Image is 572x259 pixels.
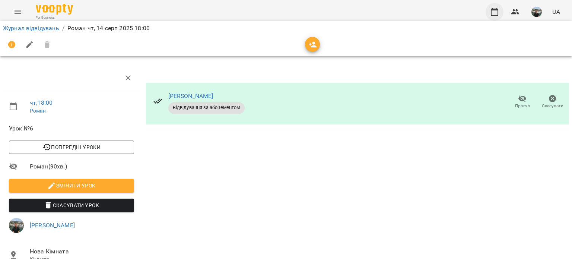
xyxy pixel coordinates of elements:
span: Роман ( 90 хв. ) [30,162,134,171]
button: Скасувати Урок [9,199,134,212]
p: Роман чт, 14 серп 2025 18:00 [67,24,150,33]
span: For Business [36,15,73,20]
span: UA [552,8,560,16]
img: 7b440ff8524f0c30b8732fa3236a74b2.jpg [9,218,24,233]
span: Скасувати [542,103,563,109]
button: Menu [9,3,27,21]
a: Журнал відвідувань [3,25,59,32]
img: 7b440ff8524f0c30b8732fa3236a74b2.jpg [531,7,542,17]
span: Попередні уроки [15,143,128,152]
span: Нова Кімната [30,247,134,256]
button: Скасувати [537,92,568,113]
span: Скасувати Урок [15,201,128,210]
span: Урок №6 [9,124,134,133]
nav: breadcrumb [3,24,569,33]
span: Прогул [515,103,530,109]
span: Відвідування за абонементом [168,104,245,111]
button: Попередні уроки [9,140,134,154]
img: Voopty Logo [36,4,73,15]
a: [PERSON_NAME] [30,222,75,229]
button: Прогул [507,92,537,113]
a: чт , 18:00 [30,99,53,106]
span: Змінити урок [15,181,128,190]
li: / [62,24,64,33]
a: [PERSON_NAME] [168,92,213,100]
button: Змінити урок [9,179,134,192]
button: UA [549,5,563,19]
a: Роман [30,108,46,114]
